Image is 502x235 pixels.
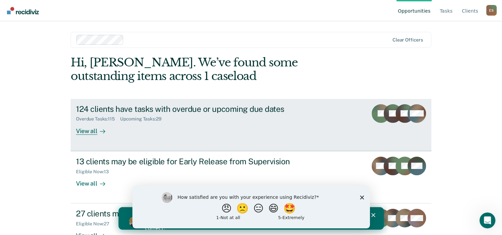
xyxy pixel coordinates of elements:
div: Overdue Tasks : 115 [76,116,120,122]
b: Attention! [33,5,64,11]
div: Clear officers [393,37,423,43]
div: 124 clients have tasks with overdue or upcoming due dates [76,104,309,114]
iframe: Intercom live chat banner [118,207,384,230]
div: View all [76,122,113,135]
button: Profile dropdown button [486,5,497,16]
div: Hi, [PERSON_NAME]. We’ve found some outstanding items across 1 caseload [71,56,359,83]
div: 🚨 The technical error preventing the designation from appearing has been resolved. Your office's ... [27,5,244,25]
iframe: Intercom live chat [479,212,495,228]
div: Eligible Now : 27 [76,221,115,227]
a: 124 clients have tasks with overdue or upcoming due datesOverdue Tasks:115Upcoming Tasks:29View all [71,99,431,151]
div: Upcoming Tasks : 29 [120,116,167,122]
div: E S [486,5,497,16]
div: 27 clients may be eligible for Annual Report Status [76,209,309,218]
div: Close [253,6,259,10]
div: Eligible Now : 13 [76,169,114,175]
div: View all [76,174,113,187]
iframe: Survey by Kim from Recidiviz [132,186,370,228]
b: Critically Understaffed Office [27,5,223,18]
div: 13 clients may be eligible for Early Release from Supervision [76,157,309,166]
img: Recidiviz [7,7,39,14]
a: 13 clients may be eligible for Early Release from SupervisionEligible Now:13View all [71,151,431,203]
